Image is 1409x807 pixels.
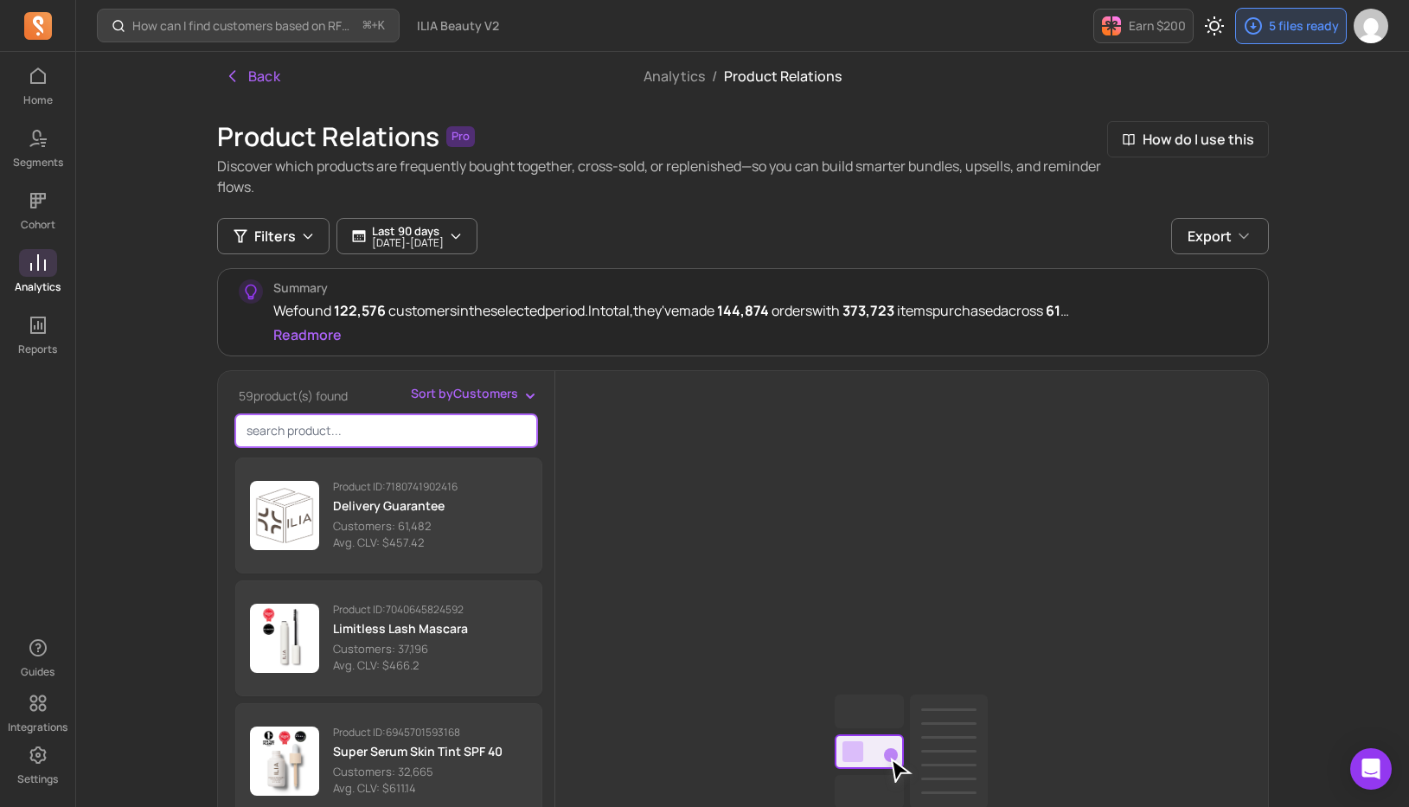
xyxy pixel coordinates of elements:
p: Integrations [8,721,67,734]
p: Avg. CLV: $457.42 [333,535,458,552]
p: Product ID: 7040645824592 [333,603,468,617]
p: Analytics [15,280,61,294]
img: Product image [250,481,319,550]
p: Guides [21,665,54,679]
p: Discover which products are frequently bought together, cross-sold, or replenished—so you can bui... [217,156,1107,197]
p: Customers: 61,482 [333,518,458,535]
h1: Product Relations [217,121,439,152]
p: Avg. CLV: $466.2 [333,657,468,675]
div: Open Intercom Messenger [1350,748,1392,790]
button: Last 90 days[DATE]-[DATE] [336,218,477,254]
span: + [363,16,385,35]
p: Home [23,93,53,107]
p: [DATE] - [DATE] [372,238,444,248]
button: Filters [217,218,330,254]
button: ILIA Beauty V2 [407,10,509,42]
span: Product Relations [724,67,842,86]
img: avatar [1354,9,1388,43]
span: Export [1188,226,1232,247]
p: How can I find customers based on RFM and lifecycle stages? [132,17,356,35]
p: Settings [17,772,58,786]
button: 5 files ready [1235,8,1347,44]
span: 144,874 [714,301,772,320]
p: Product ID: 6945701593168 [333,726,503,740]
button: Product ID:7040645824592Limitless Lash MascaraCustomers: 37,196 Avg. CLV: $466.2 [235,580,542,696]
button: How can I find customers based on RFM and lifecycle stages?⌘+K [97,9,400,42]
input: search product [235,414,537,447]
img: Product image [250,604,319,673]
img: Product image [250,727,319,796]
p: Super Serum Skin Tint SPF 40 [333,743,503,760]
span: 373,723 [840,301,897,320]
p: Segments [13,156,63,170]
kbd: K [378,19,385,33]
p: Product ID: 7180741902416 [333,480,458,494]
button: Sort byCustomers [411,385,539,402]
p: Customers: 37,196 [333,641,468,658]
button: Export [1171,218,1269,254]
p: Delivery Guarantee [333,497,458,515]
span: / [705,67,724,86]
p: Customers: 32,665 [333,764,503,781]
span: Sort by Customers [411,385,518,402]
span: ILIA Beauty V2 [417,17,499,35]
p: Last 90 days [372,224,444,238]
p: Avg. CLV: $611.14 [333,780,503,797]
span: 59 product(s) found [239,387,348,404]
button: Toggle dark mode [1197,9,1232,43]
p: Reports [18,343,57,356]
p: Summary [273,279,1247,297]
kbd: ⌘ [362,16,372,37]
div: We found customers in the selected period. In total, they've made orders with items purchased acr... [273,300,1247,321]
span: Pro [446,126,475,147]
button: Back [217,59,288,93]
p: 5 files ready [1269,17,1339,35]
span: 122,576 [331,301,388,320]
p: Earn $200 [1129,17,1186,35]
button: Earn $200 [1093,9,1194,43]
span: 61 [1043,301,1069,320]
button: How do I use this [1107,121,1269,157]
p: Limitless Lash Mascara [333,620,468,637]
span: Filters [254,226,296,247]
p: Cohort [21,218,55,232]
a: Analytics [644,67,705,86]
button: Product ID:7180741902416Delivery GuaranteeCustomers: 61,482 Avg. CLV: $457.42 [235,458,542,573]
button: Guides [19,631,57,682]
button: Readmore [273,324,342,345]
